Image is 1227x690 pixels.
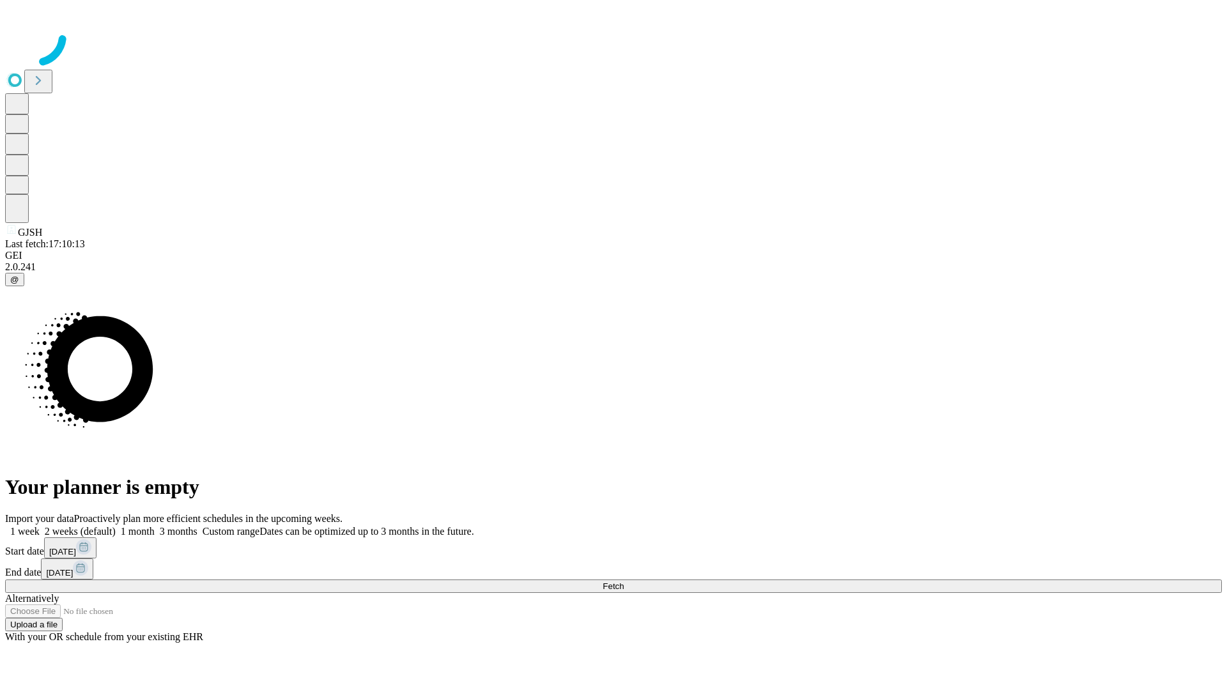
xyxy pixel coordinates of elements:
[10,526,40,537] span: 1 week
[5,593,59,604] span: Alternatively
[10,275,19,284] span: @
[45,526,116,537] span: 2 weeks (default)
[41,558,93,579] button: [DATE]
[5,273,24,286] button: @
[5,631,203,642] span: With your OR schedule from your existing EHR
[5,618,63,631] button: Upload a file
[46,568,73,578] span: [DATE]
[5,537,1222,558] div: Start date
[203,526,259,537] span: Custom range
[5,475,1222,499] h1: Your planner is empty
[5,250,1222,261] div: GEI
[121,526,155,537] span: 1 month
[74,513,343,524] span: Proactively plan more efficient schedules in the upcoming weeks.
[259,526,474,537] span: Dates can be optimized up to 3 months in the future.
[44,537,96,558] button: [DATE]
[5,513,74,524] span: Import your data
[603,581,624,591] span: Fetch
[5,579,1222,593] button: Fetch
[49,547,76,556] span: [DATE]
[5,261,1222,273] div: 2.0.241
[5,238,85,249] span: Last fetch: 17:10:13
[5,558,1222,579] div: End date
[18,227,42,238] span: GJSH
[160,526,197,537] span: 3 months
